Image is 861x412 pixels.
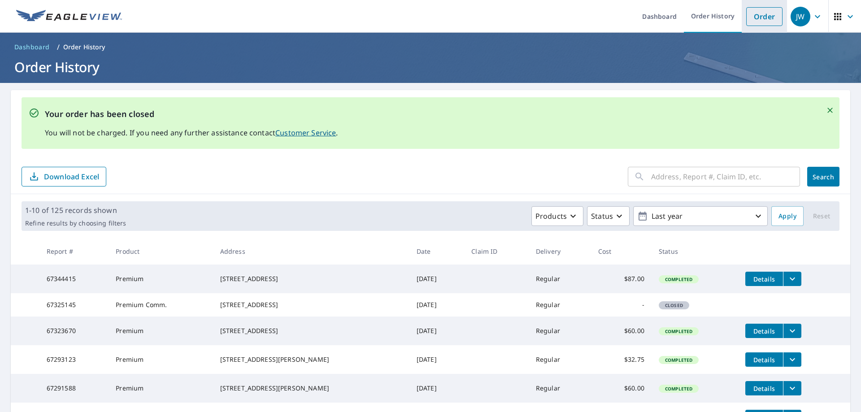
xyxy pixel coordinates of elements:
td: $32.75 [591,345,652,374]
td: [DATE] [409,317,464,345]
img: EV Logo [16,10,122,23]
button: Close [824,104,836,116]
th: Product [109,238,213,265]
th: Date [409,238,464,265]
td: 67323670 [39,317,109,345]
th: Delivery [529,238,591,265]
td: Premium [109,317,213,345]
button: filesDropdownBtn-67344415 [783,272,801,286]
a: Customer Service [275,128,336,138]
td: Premium Comm. [109,293,213,317]
p: Refine results by choosing filters [25,219,126,227]
td: [DATE] [409,293,464,317]
p: Your order has been closed [45,108,338,120]
td: Regular [529,374,591,403]
div: [STREET_ADDRESS][PERSON_NAME] [220,355,402,364]
button: detailsBtn-67293123 [745,352,783,367]
td: 67344415 [39,265,109,293]
input: Address, Report #, Claim ID, etc. [651,164,800,189]
p: Products [535,211,567,221]
button: detailsBtn-67291588 [745,381,783,395]
button: detailsBtn-67344415 [745,272,783,286]
span: Completed [660,276,698,282]
span: Completed [660,386,698,392]
span: Completed [660,328,698,334]
th: Claim ID [464,238,529,265]
button: Search [807,167,839,186]
th: Status [652,238,738,265]
span: Dashboard [14,43,50,52]
div: [STREET_ADDRESS][PERSON_NAME] [220,384,402,393]
button: detailsBtn-67323670 [745,324,783,338]
p: You will not be charged. If you need any further assistance contact . [45,127,338,138]
div: [STREET_ADDRESS] [220,326,402,335]
td: $60.00 [591,317,652,345]
div: [STREET_ADDRESS] [220,300,402,309]
span: Details [751,384,778,393]
span: Completed [660,357,698,363]
td: Premium [109,345,213,374]
p: Order History [63,43,105,52]
td: $87.00 [591,265,652,293]
button: filesDropdownBtn-67323670 [783,324,801,338]
span: Apply [778,211,796,222]
th: Address [213,238,409,265]
a: Dashboard [11,40,53,54]
div: [STREET_ADDRESS] [220,274,402,283]
span: Details [751,327,778,335]
td: Premium [109,265,213,293]
td: Regular [529,293,591,317]
td: Regular [529,265,591,293]
td: 67293123 [39,345,109,374]
td: [DATE] [409,345,464,374]
button: Last year [633,206,768,226]
td: [DATE] [409,265,464,293]
td: 67291588 [39,374,109,403]
td: [DATE] [409,374,464,403]
td: Regular [529,345,591,374]
span: Closed [660,302,688,308]
div: JW [791,7,810,26]
th: Report # [39,238,109,265]
li: / [57,42,60,52]
td: Regular [529,317,591,345]
h1: Order History [11,58,850,76]
p: Status [591,211,613,221]
p: Download Excel [44,172,99,182]
th: Cost [591,238,652,265]
td: - [591,293,652,317]
td: Premium [109,374,213,403]
button: filesDropdownBtn-67293123 [783,352,801,367]
span: Details [751,275,778,283]
button: Apply [771,206,804,226]
nav: breadcrumb [11,40,850,54]
td: $60.00 [591,374,652,403]
a: Order [746,7,783,26]
button: filesDropdownBtn-67291588 [783,381,801,395]
span: Search [814,173,832,181]
p: 1-10 of 125 records shown [25,205,126,216]
button: Products [531,206,583,226]
td: 67325145 [39,293,109,317]
span: Details [751,356,778,364]
p: Last year [648,208,753,224]
button: Download Excel [22,167,106,186]
button: Status [587,206,630,226]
